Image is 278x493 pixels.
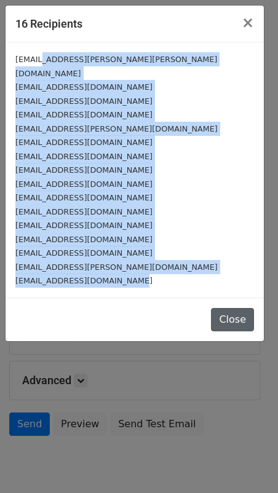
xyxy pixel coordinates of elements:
[15,221,153,230] small: [EMAIL_ADDRESS][DOMAIN_NAME]
[15,110,153,119] small: [EMAIL_ADDRESS][DOMAIN_NAME]
[15,138,153,147] small: [EMAIL_ADDRESS][DOMAIN_NAME]
[15,165,153,175] small: [EMAIL_ADDRESS][DOMAIN_NAME]
[242,14,254,31] span: ×
[211,308,254,331] button: Close
[15,179,153,189] small: [EMAIL_ADDRESS][DOMAIN_NAME]
[15,124,218,133] small: [EMAIL_ADDRESS][PERSON_NAME][DOMAIN_NAME]
[15,262,218,272] small: [EMAIL_ADDRESS][PERSON_NAME][DOMAIN_NAME]
[15,276,153,285] small: [EMAIL_ADDRESS][DOMAIN_NAME]
[216,434,278,493] iframe: Chat Widget
[15,82,153,92] small: [EMAIL_ADDRESS][DOMAIN_NAME]
[15,193,153,202] small: [EMAIL_ADDRESS][DOMAIN_NAME]
[15,55,217,78] small: [EMAIL_ADDRESS][PERSON_NAME][PERSON_NAME][DOMAIN_NAME]
[15,97,153,106] small: [EMAIL_ADDRESS][DOMAIN_NAME]
[15,152,153,161] small: [EMAIL_ADDRESS][DOMAIN_NAME]
[15,235,153,244] small: [EMAIL_ADDRESS][DOMAIN_NAME]
[15,15,82,32] h5: 16 Recipients
[15,248,153,258] small: [EMAIL_ADDRESS][DOMAIN_NAME]
[232,6,264,40] button: Close
[216,434,278,493] div: Widget de chat
[15,207,153,216] small: [EMAIL_ADDRESS][DOMAIN_NAME]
